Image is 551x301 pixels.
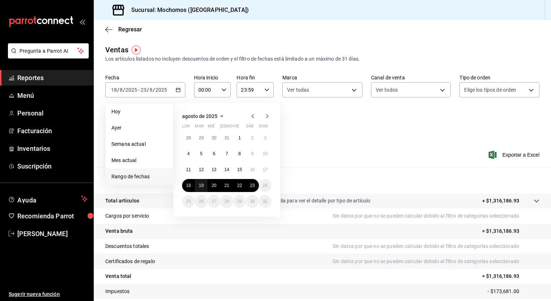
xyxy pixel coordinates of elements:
[105,258,155,265] p: Certificados de regalo
[199,135,203,140] abbr: 29 de julio de 2025
[5,52,89,60] a: Pregunta a Parrot AI
[195,195,207,208] button: 26 de agosto de 2025
[111,173,167,180] span: Rango de fechas
[182,195,195,208] button: 25 de agosto de 2025
[212,167,216,172] abbr: 13 de agosto de 2025
[182,113,217,119] span: agosto de 2025
[199,183,203,188] abbr: 19 de agosto de 2025
[233,163,246,176] button: 15 de agosto de 2025
[246,147,259,160] button: 9 de agosto de 2025
[182,147,195,160] button: 4 de agosto de 2025
[105,243,149,250] p: Descuentos totales
[482,272,539,280] p: = $1,316,186.93
[17,144,88,153] span: Inventarios
[208,124,215,131] abbr: miércoles
[105,176,539,185] p: Resumen
[251,135,254,140] abbr: 2 de agosto de 2025
[17,73,88,83] span: Reportes
[119,87,123,93] input: --
[194,75,231,80] label: Hora inicio
[195,131,207,144] button: 29 de julio de 2025
[259,131,272,144] button: 3 de agosto de 2025
[208,179,220,192] button: 20 de agosto de 2025
[220,147,233,160] button: 7 de agosto de 2025
[250,167,255,172] abbr: 16 de agosto de 2025
[199,167,203,172] abbr: 12 de agosto de 2025
[233,131,246,144] button: 1 de agosto de 2025
[251,197,371,205] p: Da clic en la fila para ver el detalle por tipo de artículo
[187,151,190,156] abbr: 4 de agosto de 2025
[105,55,539,63] div: Los artículos listados no incluyen descuentos de orden y el filtro de fechas está limitado a un m...
[224,167,229,172] abbr: 14 de agosto de 2025
[220,163,233,176] button: 14 de agosto de 2025
[200,151,203,156] abbr: 5 de agosto de 2025
[17,195,78,203] span: Ayuda
[332,212,539,220] p: Sin datos por que no se pueden calcular debido al filtro de categorías seleccionado
[17,108,88,118] span: Personal
[111,87,117,93] input: --
[287,86,309,93] span: Ver todas
[105,288,129,295] p: Impuestos
[125,6,249,14] h3: Sucursal: Mochomos ([GEOGRAPHIC_DATA])
[147,87,149,93] span: /
[250,183,255,188] abbr: 23 de agosto de 2025
[111,108,167,115] span: Hoy
[182,163,195,176] button: 11 de agosto de 2025
[195,124,203,131] abbr: martes
[153,87,155,93] span: /
[105,272,131,280] p: Venta total
[111,157,167,164] span: Mes actual
[132,45,141,54] button: Tooltip marker
[264,135,266,140] abbr: 3 de agosto de 2025
[8,43,89,58] button: Pregunta a Parrot AI
[105,227,133,235] p: Venta bruta
[233,147,246,160] button: 8 de agosto de 2025
[259,195,272,208] button: 31 de agosto de 2025
[105,212,149,220] p: Cargos por servicio
[246,179,259,192] button: 23 de agosto de 2025
[212,183,216,188] abbr: 20 de agosto de 2025
[246,195,259,208] button: 30 de agosto de 2025
[111,140,167,148] span: Semana actual
[237,199,242,204] abbr: 29 de agosto de 2025
[259,147,272,160] button: 10 de agosto de 2025
[220,179,233,192] button: 21 de agosto de 2025
[459,75,539,80] label: Tipo de orden
[182,124,190,131] abbr: lunes
[376,86,398,93] span: Ver todos
[490,150,539,159] button: Exportar a Excel
[213,151,215,156] abbr: 6 de agosto de 2025
[263,199,268,204] abbr: 31 de agosto de 2025
[233,179,246,192] button: 22 de agosto de 2025
[488,288,539,295] p: - $173,681.00
[224,199,229,204] abbr: 28 de agosto de 2025
[482,227,539,235] p: = $1,316,186.93
[208,147,220,160] button: 6 de agosto de 2025
[17,229,88,239] span: [PERSON_NAME]
[182,179,195,192] button: 18 de agosto de 2025
[251,151,254,156] abbr: 9 de agosto de 2025
[195,179,207,192] button: 19 de agosto de 2025
[233,195,246,208] button: 29 de agosto de 2025
[332,258,539,265] p: Sin datos por que no se pueden calcular debido al filtro de categorías seleccionado
[482,197,519,205] p: + $1,316,186.93
[259,163,272,176] button: 17 de agosto de 2025
[208,131,220,144] button: 30 de julio de 2025
[208,195,220,208] button: 27 de agosto de 2025
[282,75,362,80] label: Marca
[238,151,241,156] abbr: 8 de agosto de 2025
[186,199,191,204] abbr: 25 de agosto de 2025
[332,243,539,250] p: Sin datos por que no se pueden calcular debido al filtro de categorías seleccionado
[226,151,228,156] abbr: 7 de agosto de 2025
[105,197,139,205] p: Total artículos
[220,195,233,208] button: 28 de agosto de 2025
[140,87,147,93] input: --
[212,199,216,204] abbr: 27 de agosto de 2025
[237,167,242,172] abbr: 15 de agosto de 2025
[186,167,191,172] abbr: 11 de agosto de 2025
[182,131,195,144] button: 28 de julio de 2025
[263,151,268,156] abbr: 10 de agosto de 2025
[186,135,191,140] abbr: 28 de julio de 2025
[17,126,88,136] span: Facturación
